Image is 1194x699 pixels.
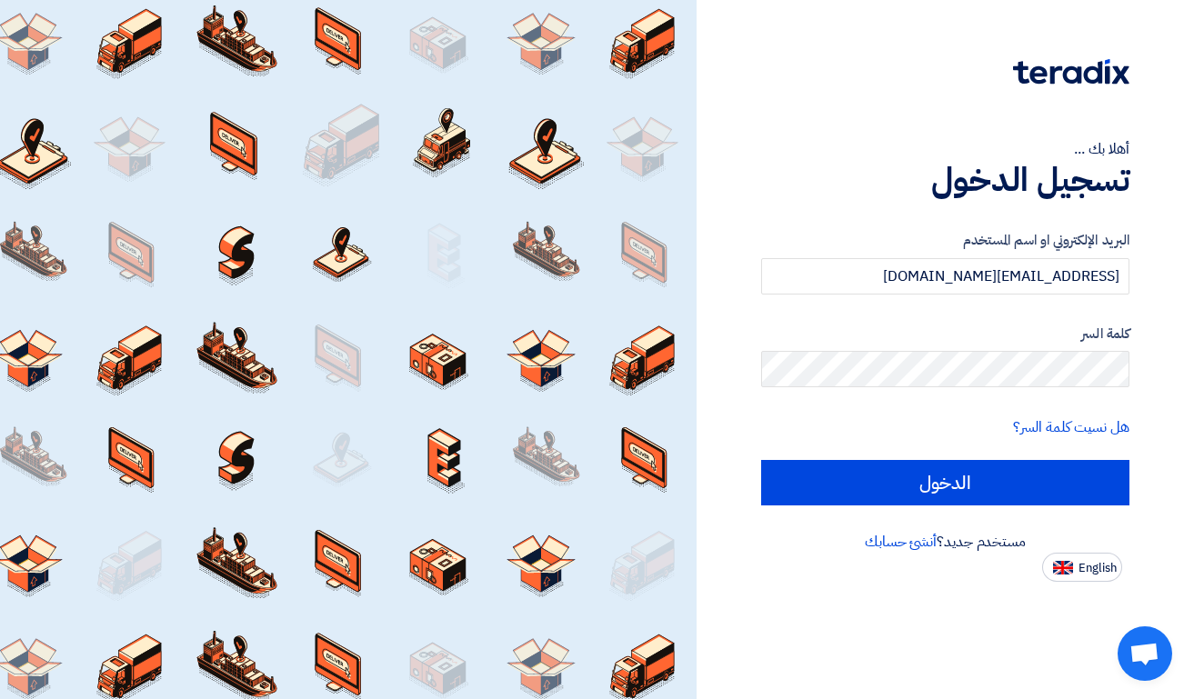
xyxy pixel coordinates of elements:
span: English [1079,562,1117,574]
button: English [1042,553,1122,582]
img: Teradix logo [1013,59,1129,85]
div: أهلا بك ... [761,138,1129,160]
div: مستخدم جديد؟ [761,531,1129,553]
img: en-US.png [1053,561,1073,574]
label: كلمة السر [761,324,1129,345]
a: هل نسيت كلمة السر؟ [1013,416,1129,438]
input: الدخول [761,460,1129,505]
a: أنشئ حسابك [865,531,937,553]
div: Open chat [1118,626,1172,681]
input: أدخل بريد العمل الإلكتروني او اسم المستخدم الخاص بك ... [761,258,1129,295]
label: البريد الإلكتروني او اسم المستخدم [761,230,1129,251]
h1: تسجيل الدخول [761,160,1129,200]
